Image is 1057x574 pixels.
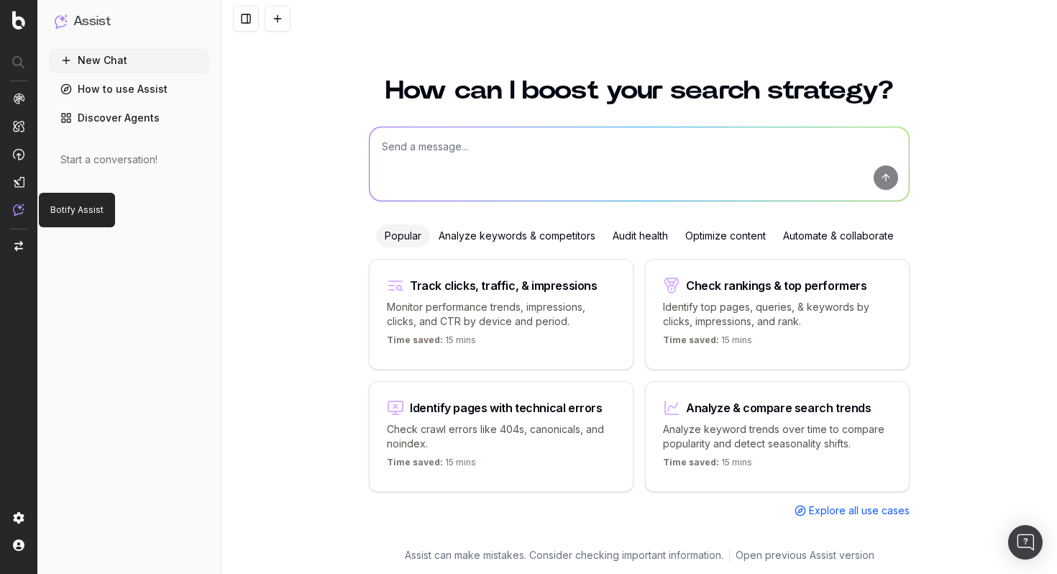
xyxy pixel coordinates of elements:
[410,280,598,291] div: Track clicks, traffic, & impressions
[387,422,616,451] p: Check crawl errors like 404s, canonicals, and noindex.
[677,224,774,247] div: Optimize content
[663,300,892,329] p: Identify top pages, queries, & keywords by clicks, impressions, and rank.
[663,334,719,345] span: Time saved:
[13,204,24,216] img: Assist
[376,224,430,247] div: Popular
[663,457,719,468] span: Time saved:
[686,280,867,291] div: Check rankings & top performers
[387,334,443,345] span: Time saved:
[73,12,111,32] h1: Assist
[55,14,68,28] img: Assist
[49,78,209,101] a: How to use Assist
[13,512,24,524] img: Setting
[369,78,910,104] h1: How can I boost your search strategy?
[387,457,443,468] span: Time saved:
[13,539,24,551] img: My account
[13,148,24,160] img: Activation
[663,334,752,352] p: 15 mins
[55,12,203,32] button: Assist
[387,300,616,329] p: Monitor performance trends, impressions, clicks, and CTR by device and period.
[50,204,104,216] p: Botify Assist
[686,402,871,414] div: Analyze & compare search trends
[736,548,874,562] a: Open previous Assist version
[13,120,24,132] img: Intelligence
[387,457,476,474] p: 15 mins
[12,11,25,29] img: Botify logo
[387,334,476,352] p: 15 mins
[405,548,723,562] p: Assist can make mistakes. Consider checking important information.
[663,422,892,451] p: Analyze keyword trends over time to compare popularity and detect seasonality shifts.
[663,457,752,474] p: 15 mins
[14,241,23,251] img: Switch project
[1008,525,1043,560] div: Open Intercom Messenger
[430,224,604,247] div: Analyze keywords & competitors
[49,106,209,129] a: Discover Agents
[774,224,902,247] div: Automate & collaborate
[13,93,24,104] img: Analytics
[604,224,677,247] div: Audit health
[60,152,198,167] div: Start a conversation!
[13,176,24,188] img: Studio
[49,49,209,72] button: New Chat
[795,504,910,518] a: Explore all use cases
[410,402,603,414] div: Identify pages with technical errors
[809,504,910,518] span: Explore all use cases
